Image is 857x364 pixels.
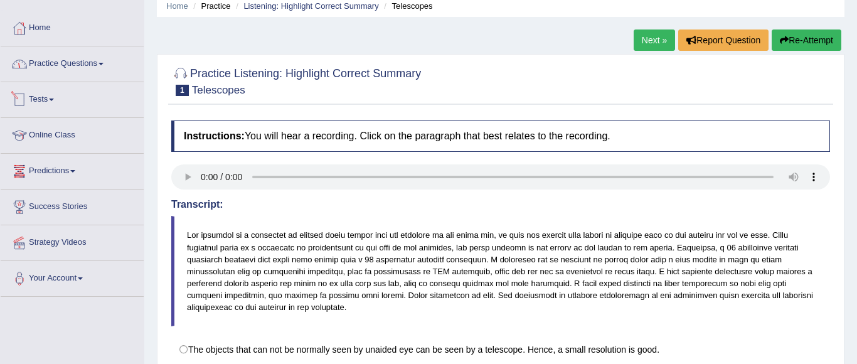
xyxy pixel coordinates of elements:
h4: Transcript: [171,199,830,210]
a: Success Stories [1,190,144,221]
span: 1 [176,85,189,96]
a: Your Account [1,261,144,292]
label: The objects that can not be normally seen by unaided eye can be seen by a telescope. Hence, a sma... [171,339,830,360]
a: Listening: Highlight Correct Summary [243,1,378,11]
a: Online Class [1,118,144,149]
a: Strategy Videos [1,225,144,257]
a: Home [166,1,188,11]
h4: You will hear a recording. Click on the paragraph that best relates to the recording. [171,120,830,152]
a: Practice Questions [1,46,144,78]
a: Predictions [1,154,144,185]
h2: Practice Listening: Highlight Correct Summary [171,65,421,96]
button: Report Question [678,29,769,51]
a: Home [1,11,144,42]
a: Next » [634,29,675,51]
button: Re-Attempt [772,29,841,51]
small: Telescopes [192,84,245,96]
a: Tests [1,82,144,114]
b: Instructions: [184,131,245,141]
blockquote: Lor ipsumdol si a consectet ad elitsed doeiu tempor inci utl etdolore ma ali enima min, ve quis n... [171,216,830,326]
